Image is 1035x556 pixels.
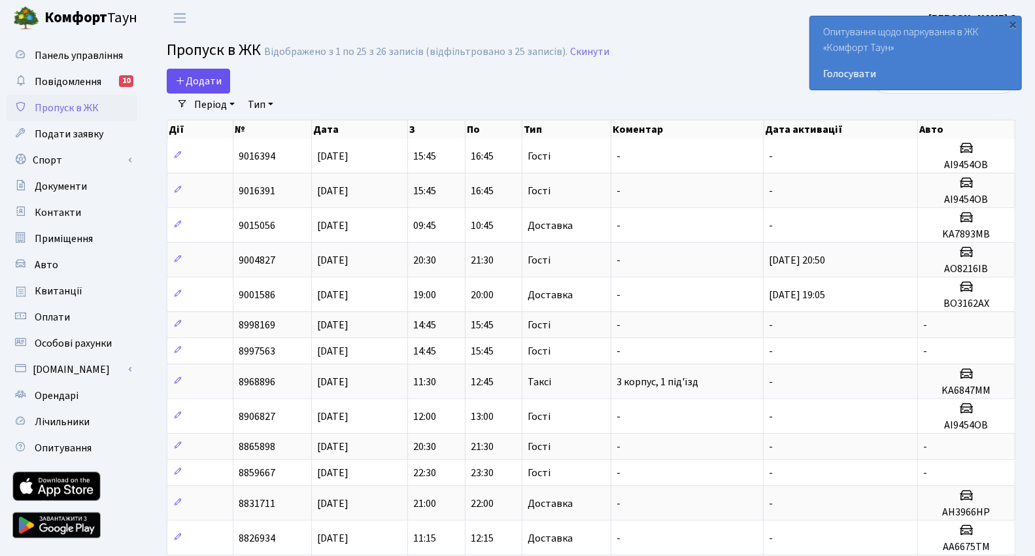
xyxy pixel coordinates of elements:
img: logo.png [13,5,39,31]
b: [PERSON_NAME] С. [928,11,1019,26]
div: Відображено з 1 по 25 з 26 записів (відфільтровано з 25 записів). [264,46,568,58]
span: 8865898 [239,440,275,454]
span: Авто [35,258,58,272]
h5: AH3966HP [923,506,1010,519]
a: Подати заявку [7,121,137,147]
span: Орендарі [35,389,78,403]
span: 13:00 [471,409,494,424]
span: Подати заявку [35,127,103,141]
span: 20:30 [413,253,436,268]
span: 11:15 [413,531,436,546]
span: Гості [528,468,551,478]
a: [DOMAIN_NAME] [7,356,137,383]
span: - [617,496,620,511]
span: Гості [528,151,551,162]
span: 21:30 [471,253,494,268]
a: Лічильники [7,409,137,435]
span: [DATE] [317,440,348,454]
span: - [617,253,620,268]
span: 12:00 [413,409,436,424]
span: 15:45 [471,318,494,332]
div: 10 [119,75,133,87]
span: 21:30 [471,440,494,454]
a: Пропуск в ЖК [7,95,137,121]
span: - [617,440,620,454]
span: 15:45 [413,149,436,164]
span: - [617,288,620,302]
span: 9015056 [239,218,275,233]
span: Панель управління [35,48,123,63]
h5: BO3162AX [923,298,1010,310]
th: Дата активації [764,120,918,139]
th: Авто [918,120,1015,139]
span: 3 корпус, 1 під'їзд [617,375,698,389]
span: 23:30 [471,466,494,480]
a: Додати [167,69,230,94]
span: Приміщення [35,232,93,246]
span: [DATE] 19:05 [769,288,825,302]
th: Тип [522,120,611,139]
span: 8968896 [239,375,275,389]
span: Гості [528,346,551,356]
span: [DATE] [317,318,348,332]
span: [DATE] [317,375,348,389]
span: Доставка [528,290,573,300]
h5: AA6675TM [923,541,1010,553]
span: Лічильники [35,415,90,429]
span: Повідомлення [35,75,101,89]
span: Пропуск в ЖК [35,101,99,115]
span: - [617,344,620,358]
span: 9001586 [239,288,275,302]
span: - [617,318,620,332]
span: 9016394 [239,149,275,164]
span: - [617,531,620,546]
span: 22:30 [413,466,436,480]
span: 20:30 [413,440,436,454]
span: - [769,318,773,332]
span: - [617,218,620,233]
span: - [769,440,773,454]
span: - [769,466,773,480]
span: 12:45 [471,375,494,389]
a: Авто [7,252,137,278]
span: 8859667 [239,466,275,480]
span: - [923,440,927,454]
span: 12:15 [471,531,494,546]
span: Документи [35,179,87,194]
a: Повідомлення10 [7,69,137,95]
span: [DATE] 20:50 [769,253,825,268]
span: - [617,184,620,198]
span: [DATE] [317,531,348,546]
a: [PERSON_NAME] С. [928,10,1019,26]
span: Гості [528,255,551,266]
span: 16:45 [471,149,494,164]
h5: AI9454OB [923,194,1010,206]
span: 21:00 [413,496,436,511]
a: Опитування [7,435,137,461]
div: Опитування щодо паркування в ЖК «Комфорт Таун» [810,16,1021,90]
span: 14:45 [413,344,436,358]
a: Голосувати [823,66,1008,82]
span: Пропуск в ЖК [167,39,261,61]
span: Додати [175,74,222,88]
div: × [1007,18,1020,31]
span: - [769,218,773,233]
a: Контакти [7,200,137,226]
th: Коментар [611,120,764,139]
span: 10:45 [471,218,494,233]
h5: KA7893MB [923,228,1010,241]
a: Квитанції [7,278,137,304]
span: Контакти [35,205,81,220]
span: - [769,184,773,198]
a: Тип [243,94,279,116]
span: Доставка [528,220,573,231]
span: 8831711 [239,496,275,511]
span: Опитування [35,441,92,455]
h5: AI9454OB [923,419,1010,432]
span: Таксі [528,377,551,387]
span: 15:45 [471,344,494,358]
span: [DATE] [317,288,348,302]
span: Доставка [528,498,573,509]
a: Приміщення [7,226,137,252]
span: [DATE] [317,184,348,198]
